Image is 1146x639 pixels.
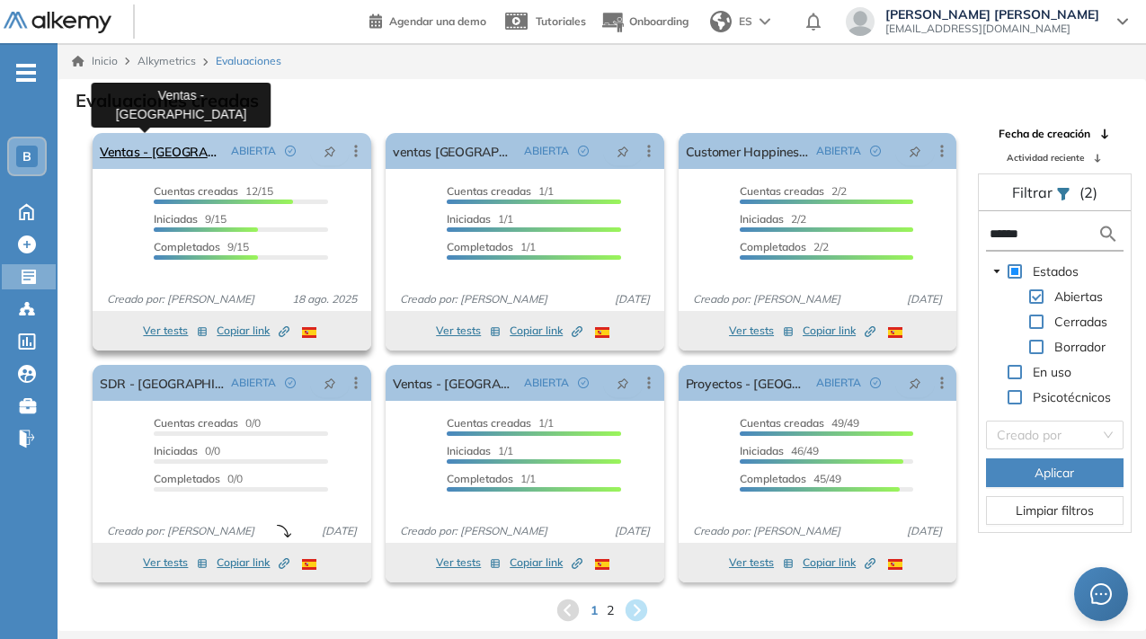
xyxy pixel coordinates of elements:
[447,240,536,253] span: 1/1
[4,12,111,34] img: Logo
[154,240,220,253] span: Completados
[302,559,316,570] img: ESP
[310,137,350,165] button: pushpin
[154,184,273,198] span: 12/15
[138,54,196,67] span: Alkymetrics
[92,83,271,128] div: Ventas - [GEOGRAPHIC_DATA]
[740,184,824,198] span: Cuentas creadas
[629,14,688,28] span: Onboarding
[389,14,486,28] span: Agendar una demo
[1033,364,1071,380] span: En uso
[740,416,824,430] span: Cuentas creadas
[710,11,732,32] img: world
[1029,361,1075,383] span: En uso
[100,291,262,307] span: Creado por: [PERSON_NAME]
[992,267,1001,276] span: caret-down
[686,523,848,539] span: Creado por: [PERSON_NAME]
[740,184,847,198] span: 2/2
[393,365,517,401] a: Ventas - [GEOGRAPHIC_DATA] (intermedio)
[888,559,902,570] img: ESP
[740,444,784,457] span: Iniciadas
[740,240,829,253] span: 2/2
[686,365,810,401] a: Proyectos - [GEOGRAPHIC_DATA]
[591,601,598,620] span: 1
[154,184,238,198] span: Cuentas creadas
[447,212,513,226] span: 1/1
[285,291,364,307] span: 18 ago. 2025
[447,444,491,457] span: Iniciadas
[217,320,289,342] button: Copiar link
[231,375,276,391] span: ABIERTA
[740,444,819,457] span: 46/49
[740,472,806,485] span: Completados
[1029,386,1115,408] span: Psicotécnicos
[900,291,949,307] span: [DATE]
[510,552,582,573] button: Copiar link
[154,472,243,485] span: 0/0
[324,144,336,158] span: pushpin
[1090,583,1112,605] span: message
[600,3,688,41] button: Onboarding
[1029,261,1082,282] span: Estados
[231,143,276,159] span: ABIERTA
[595,327,609,338] img: ESP
[154,444,220,457] span: 0/0
[100,133,224,169] a: Ventas - [GEOGRAPHIC_DATA]
[1051,286,1106,307] span: Abiertas
[285,377,296,388] span: check-circle
[729,320,794,342] button: Ver tests
[154,472,220,485] span: Completados
[447,184,531,198] span: Cuentas creadas
[803,552,875,573] button: Copiar link
[22,149,31,164] span: B
[1079,182,1097,203] span: (2)
[447,416,531,430] span: Cuentas creadas
[436,552,501,573] button: Ver tests
[510,323,582,339] span: Copiar link
[217,552,289,573] button: Copiar link
[986,458,1124,487] button: Aplicar
[816,143,861,159] span: ABIERTA
[909,376,921,390] span: pushpin
[729,552,794,573] button: Ver tests
[1033,263,1079,280] span: Estados
[447,472,513,485] span: Completados
[1051,336,1109,358] span: Borrador
[154,212,198,226] span: Iniciadas
[909,144,921,158] span: pushpin
[369,9,486,31] a: Agendar una demo
[447,472,536,485] span: 1/1
[16,71,36,75] i: -
[760,18,770,25] img: arrow
[740,416,859,430] span: 49/49
[1035,463,1074,483] span: Aplicar
[686,291,848,307] span: Creado por: [PERSON_NAME]
[603,137,643,165] button: pushpin
[154,212,227,226] span: 9/15
[1012,183,1056,201] span: Filtrar
[740,240,806,253] span: Completados
[393,133,517,169] a: ventas [GEOGRAPHIC_DATA] - avanzado
[895,137,935,165] button: pushpin
[143,552,208,573] button: Ver tests
[1007,151,1084,164] span: Actividad reciente
[999,126,1090,142] span: Fecha de creación
[803,555,875,571] span: Copiar link
[1054,339,1106,355] span: Borrador
[447,212,491,226] span: Iniciadas
[436,320,501,342] button: Ver tests
[740,212,784,226] span: Iniciadas
[393,523,555,539] span: Creado por: [PERSON_NAME]
[536,14,586,28] span: Tutoriales
[986,496,1124,525] button: Limpiar filtros
[1054,314,1107,330] span: Cerradas
[608,523,657,539] span: [DATE]
[1097,223,1119,245] img: search icon
[315,523,364,539] span: [DATE]
[154,444,198,457] span: Iniciadas
[578,146,589,156] span: check-circle
[216,53,281,69] span: Evaluaciones
[217,323,289,339] span: Copiar link
[1033,389,1111,405] span: Psicotécnicos
[310,368,350,397] button: pushpin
